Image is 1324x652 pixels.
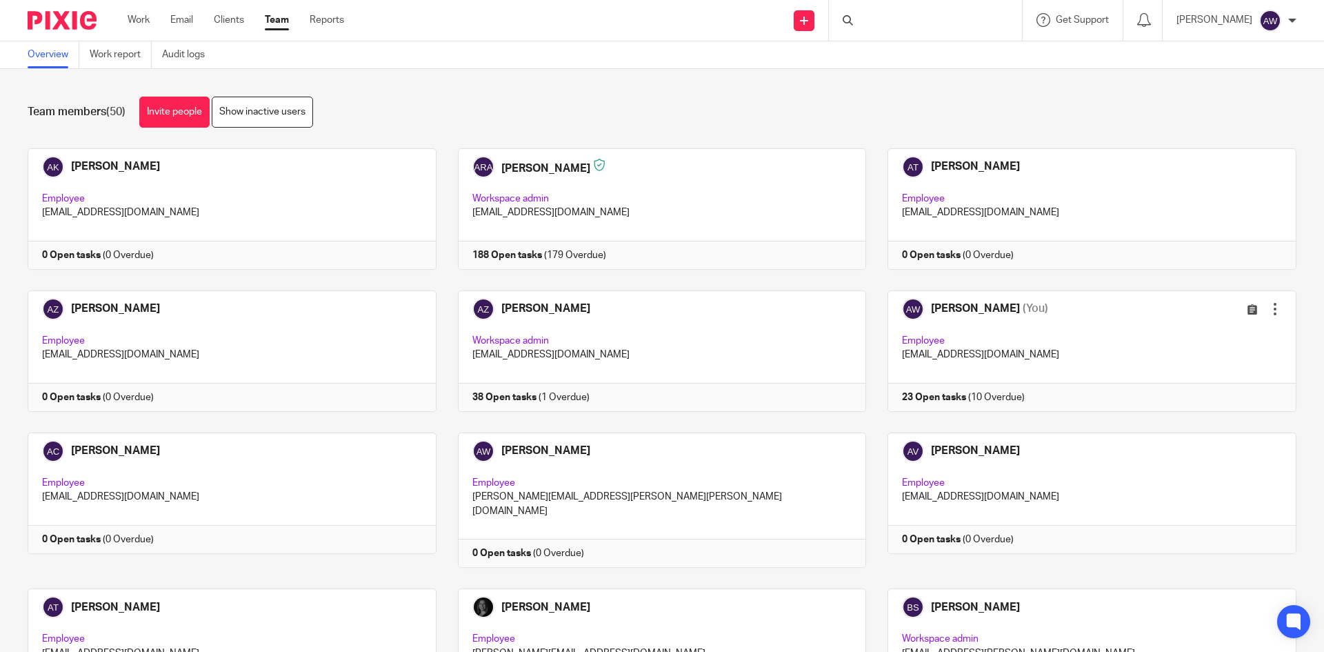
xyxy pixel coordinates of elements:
[106,106,126,117] span: (50)
[90,41,152,68] a: Work report
[310,13,344,27] a: Reports
[162,41,215,68] a: Audit logs
[128,13,150,27] a: Work
[265,13,289,27] a: Team
[28,41,79,68] a: Overview
[1176,13,1252,27] p: [PERSON_NAME]
[212,97,313,128] a: Show inactive users
[214,13,244,27] a: Clients
[1056,15,1109,25] span: Get Support
[170,13,193,27] a: Email
[1259,10,1281,32] img: svg%3E
[28,11,97,30] img: Pixie
[139,97,210,128] a: Invite people
[28,105,126,119] h1: Team members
